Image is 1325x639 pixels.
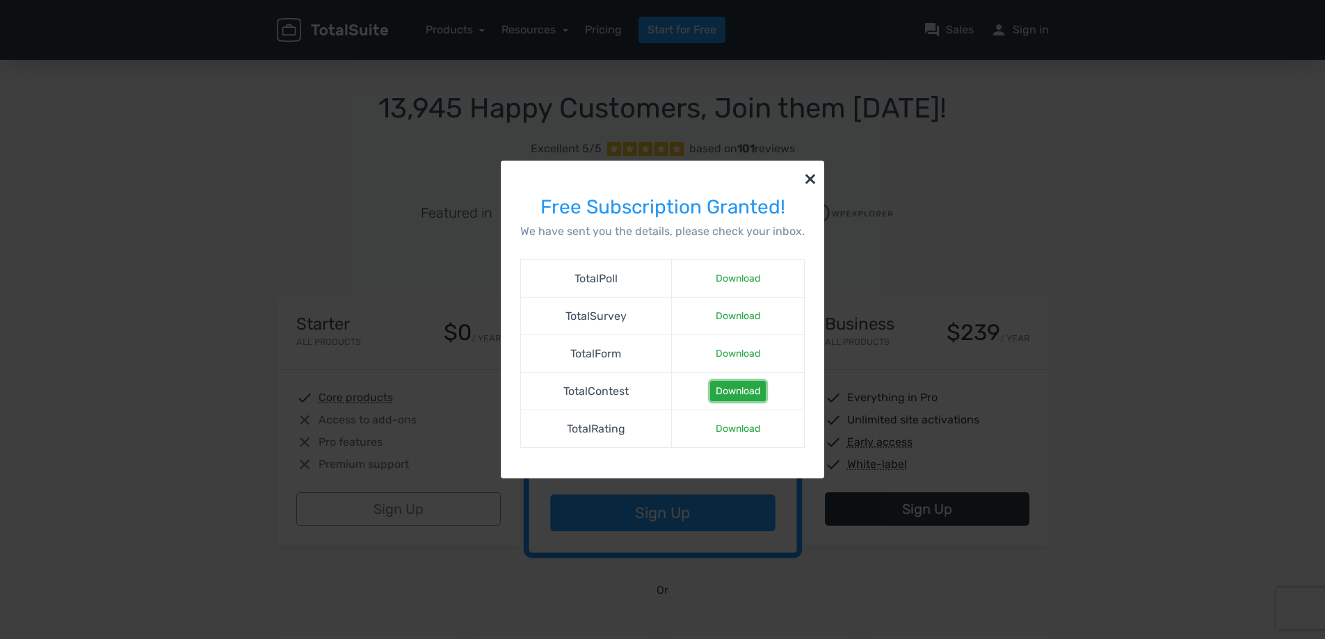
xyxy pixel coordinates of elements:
[710,419,766,439] a: Download
[710,268,766,289] a: Download
[521,335,672,373] td: TotalForm
[796,161,824,195] button: ×
[521,373,672,410] td: TotalContest
[521,260,672,298] td: TotalPoll
[521,298,672,335] td: TotalSurvey
[710,306,766,326] a: Download
[710,381,766,401] a: Download
[710,343,766,364] a: Download
[520,197,805,218] h3: Free Subscription Granted!
[521,410,672,448] td: TotalRating
[520,223,805,240] p: We have sent you the details, please check your inbox.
